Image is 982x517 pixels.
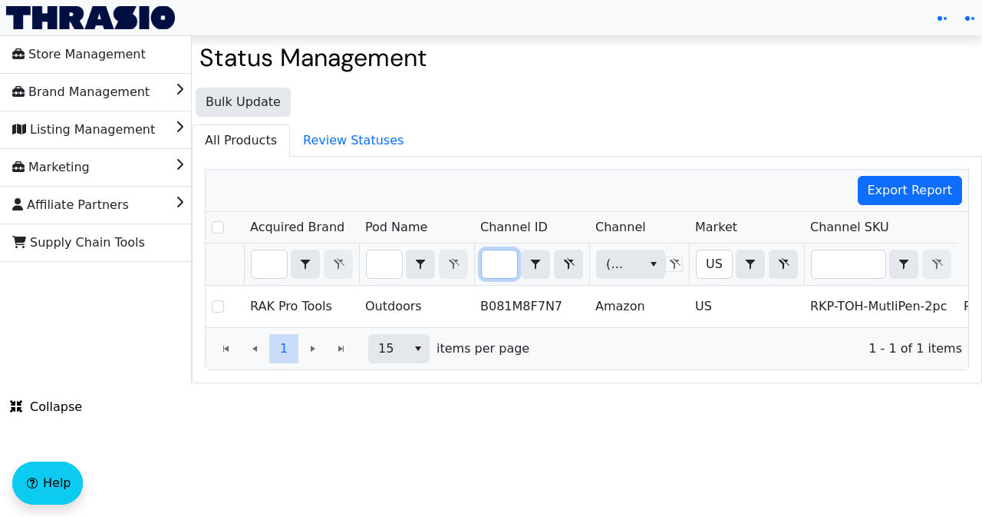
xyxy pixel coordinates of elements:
[280,340,288,358] span: 1
[697,250,732,278] input: Filter
[368,334,430,363] span: Page size
[474,286,589,327] td: B081M8F7N7
[12,80,150,104] span: Brand Management
[736,250,764,278] button: select
[252,250,287,278] input: Filter
[736,250,765,279] span: Choose Operator
[542,340,962,358] span: 1 - 1 of 1 items
[407,335,429,363] button: select
[689,244,804,286] th: Filter
[250,218,344,237] span: Acquired Brand
[196,88,291,117] button: Bulk Update
[407,250,434,278] button: select
[480,218,548,237] span: Channel ID
[6,6,175,29] img: Thrasio Logo
[378,340,397,358] span: 15
[589,244,689,286] th: Filter
[244,286,359,327] td: RAK Pro Tools
[367,250,402,278] input: Filter
[804,244,957,286] th: Filter
[193,125,289,156] span: All Products
[12,155,90,180] span: Marketing
[804,286,957,327] td: RKP-TOH-MutliPen-2pc
[212,221,224,234] input: Select Row
[206,327,968,370] div: Page 1 of 1
[43,474,71,492] span: Help
[359,286,474,327] td: Outdoors
[12,42,146,67] span: Store Management
[359,244,474,286] th: Filter
[10,398,82,416] span: Collapse
[244,244,359,286] th: Filter
[858,176,963,205] button: Export Report
[810,218,889,237] span: Channel SKU
[365,218,427,237] span: Pod Name
[589,286,689,327] td: Amazon
[12,118,155,142] span: Listing Management
[12,193,129,217] span: Affiliate Partners
[554,250,583,279] button: Clear
[212,300,224,313] input: Select Row
[521,250,550,279] span: Choose Operator
[406,250,435,279] span: Choose Operator
[642,250,664,278] button: select
[522,250,549,278] button: select
[474,244,589,286] th: Filter
[812,250,885,278] input: Filter
[689,286,804,327] td: US
[695,218,737,237] span: Market
[868,181,953,200] span: Export Report
[269,334,298,363] button: Page 1
[595,218,646,237] span: Channel
[12,462,83,505] button: Help floatingactionbutton
[291,125,416,156] span: Review Statuses
[482,250,517,278] input: Filter
[606,255,630,273] span: (All)
[889,250,918,279] span: Choose Operator
[291,250,320,279] span: Choose Operator
[206,93,281,111] span: Bulk Update
[437,340,529,358] span: items per page
[12,230,145,255] span: Supply Chain Tools
[769,250,798,279] button: Clear
[199,43,974,72] h2: Status Management
[890,250,918,278] button: select
[292,250,319,278] button: select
